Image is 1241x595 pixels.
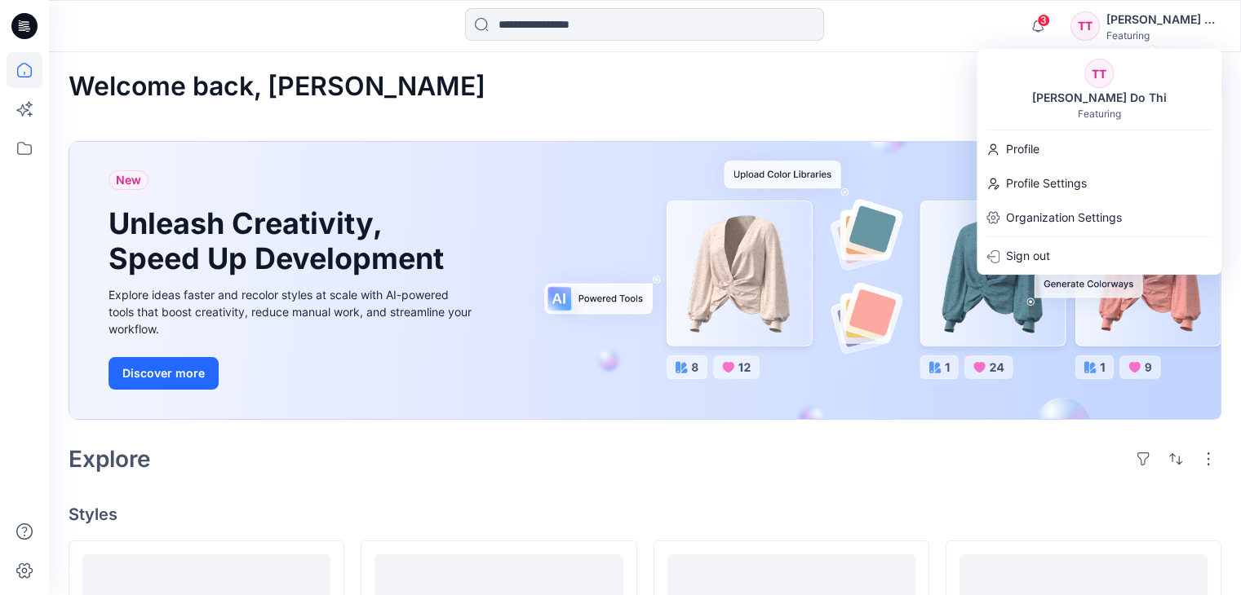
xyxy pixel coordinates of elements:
a: Discover more [109,357,476,390]
span: New [116,170,141,190]
button: Discover more [109,357,219,390]
a: Profile Settings [977,168,1221,199]
div: [PERSON_NAME] Do Thi [1106,10,1221,29]
div: TT [1084,59,1114,88]
p: Sign out [1006,240,1050,271]
h1: Unleash Creativity, Speed Up Development [109,206,451,276]
div: Featuring [1078,108,1121,120]
p: Profile Settings [1006,168,1087,199]
h2: Welcome back, [PERSON_NAME] [69,72,485,102]
h2: Explore [69,446,151,472]
h4: Styles [69,505,1221,524]
span: 3 [1037,14,1050,27]
div: Featuring [1106,29,1221,42]
p: Organization Settings [1006,202,1122,233]
a: Profile [977,134,1221,165]
div: Explore ideas faster and recolor styles at scale with AI-powered tools that boost creativity, red... [109,286,476,337]
a: Organization Settings [977,202,1221,233]
div: TT [1070,11,1100,41]
div: [PERSON_NAME] Do Thi [1022,88,1177,108]
p: Profile [1006,134,1039,165]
